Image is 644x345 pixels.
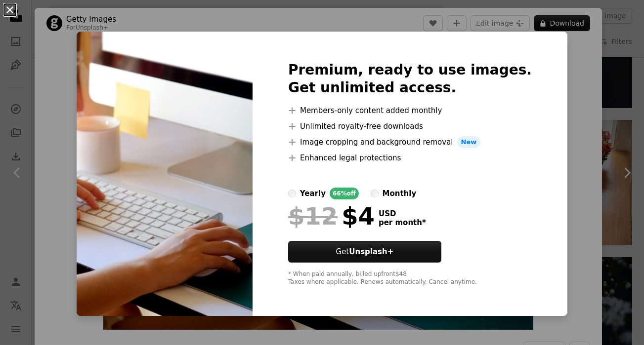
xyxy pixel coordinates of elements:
[288,61,532,97] h2: Premium, ready to use images. Get unlimited access.
[288,270,532,286] div: * When paid annually, billed upfront $48 Taxes where applicable. Renews automatically. Cancel any...
[379,209,426,218] span: USD
[349,247,393,256] strong: Unsplash+
[288,136,532,148] li: Image cropping and background removal
[77,32,253,316] img: premium_photo-1661780928975-691f6b01fade
[383,188,417,199] div: monthly
[288,190,296,197] input: yearly66%off
[288,203,338,229] span: $12
[288,105,532,116] li: Members-only content added monthly
[288,203,375,229] div: $4
[288,152,532,164] li: Enhanced legal protections
[379,218,426,227] span: per month *
[371,190,379,197] input: monthly
[300,188,326,199] div: yearly
[288,120,532,132] li: Unlimited royalty-free downloads
[330,188,359,199] div: 66% off
[457,136,481,148] span: New
[288,241,441,263] button: GetUnsplash+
